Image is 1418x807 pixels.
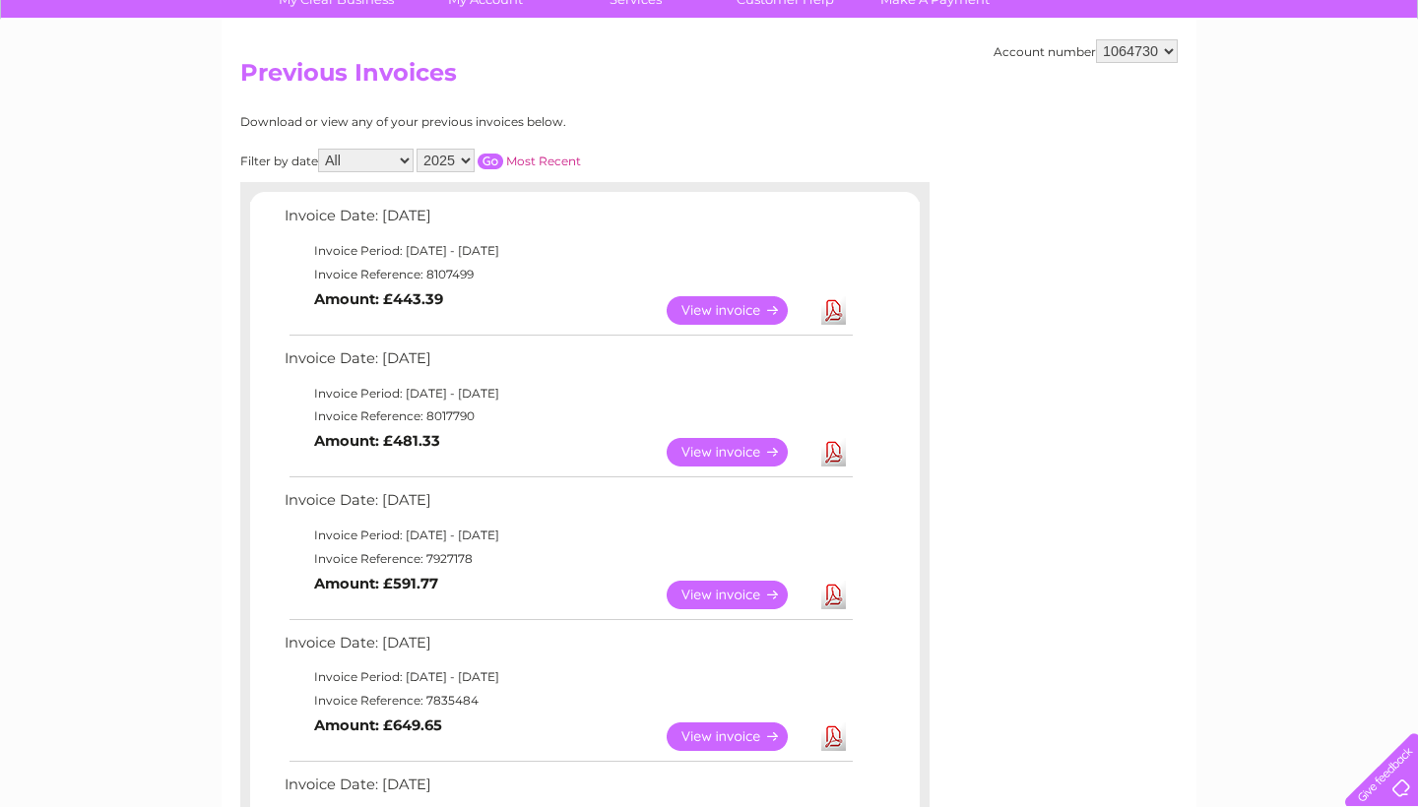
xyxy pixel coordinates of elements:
a: View [667,296,811,325]
b: Amount: £443.39 [314,290,443,308]
td: Invoice Period: [DATE] - [DATE] [280,524,856,547]
td: Invoice Date: [DATE] [280,203,856,239]
b: Amount: £591.77 [314,575,438,592]
td: Invoice Date: [DATE] [280,487,856,524]
td: Invoice Period: [DATE] - [DATE] [280,239,856,263]
a: Blog [1247,84,1275,98]
td: Invoice Reference: 8107499 [280,263,856,286]
a: Contact [1287,84,1335,98]
td: Invoice Date: [DATE] [280,630,856,666]
b: Amount: £649.65 [314,716,442,734]
img: logo.png [49,51,150,111]
td: Invoice Reference: 7835484 [280,689,856,713]
a: Most Recent [506,154,581,168]
td: Invoice Reference: 7927178 [280,547,856,571]
a: View [667,722,811,751]
td: Invoice Period: [DATE] - [DATE] [280,382,856,405]
b: Amount: £481.33 [314,432,440,450]
a: Download [821,722,846,751]
td: Invoice Period: [DATE] - [DATE] [280,665,856,689]
a: Download [821,438,846,466]
div: Account number [994,39,1178,63]
a: View [667,581,811,609]
a: 0333 014 3131 [1047,10,1183,34]
td: Invoice Reference: 8017790 [280,404,856,428]
td: Invoice Date: [DATE] [280,345,856,382]
a: Download [821,296,846,325]
div: Clear Business is a trading name of Verastar Limited (registered in [GEOGRAPHIC_DATA] No. 3667643... [245,11,1176,95]
h2: Previous Invoices [240,59,1178,96]
div: Filter by date [240,149,757,172]
div: Download or view any of your previous invoices below. [240,115,757,129]
a: Log out [1353,84,1399,98]
a: Telecoms [1176,84,1235,98]
a: Download [821,581,846,609]
a: View [667,438,811,466]
a: Water [1071,84,1109,98]
a: Energy [1121,84,1164,98]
